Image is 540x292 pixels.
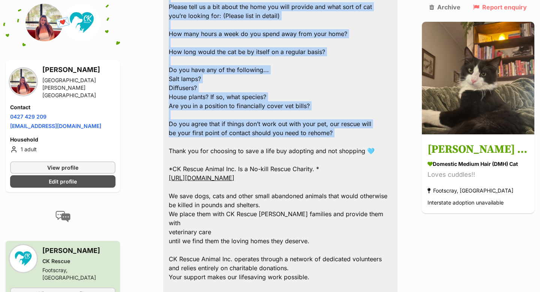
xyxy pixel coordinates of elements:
[10,245,36,272] img: CK Rescue profile pic
[427,141,529,158] h3: [PERSON_NAME] 🐾
[422,22,534,134] img: Sylvester 🐾
[54,15,71,31] span: 💌
[47,164,78,172] span: View profile
[473,4,527,11] a: Report enquiry
[10,175,115,188] a: Edit profile
[10,123,101,129] a: [EMAIL_ADDRESS][DOMAIN_NAME]
[25,4,63,41] img: Caity Stanway profile pic
[10,136,115,143] h4: Household
[169,174,234,182] a: [URL][DOMAIN_NAME]
[42,77,115,99] div: [GEOGRAPHIC_DATA][PERSON_NAME][GEOGRAPHIC_DATA]
[427,170,529,180] div: Loves cuddles!!
[42,65,115,75] h3: [PERSON_NAME]
[427,186,513,196] div: Footscray, [GEOGRAPHIC_DATA]
[10,113,46,120] a: 0427 429 209
[42,257,115,265] div: CK Rescue
[10,145,115,154] li: 1 adult
[10,69,36,95] img: Caity Stanway profile pic
[55,211,70,222] img: conversation-icon-4a6f8262b818ee0b60e3300018af0b2d0b884aa5de6e9bcb8d3d4eeb1a70a7c4.svg
[429,4,460,11] a: Archive
[427,200,504,206] span: Interstate adoption unavailable
[10,161,115,174] a: View profile
[63,4,100,41] img: CK Rescue profile pic
[49,178,77,185] span: Edit profile
[42,266,115,281] div: Footscray, [GEOGRAPHIC_DATA]
[427,160,529,168] div: Domestic Medium Hair (DMH) Cat
[10,104,115,111] h4: Contact
[42,245,115,256] h3: [PERSON_NAME]
[422,136,534,214] a: [PERSON_NAME] 🐾 Domestic Medium Hair (DMH) Cat Loves cuddles!! Footscray, [GEOGRAPHIC_DATA] Inter...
